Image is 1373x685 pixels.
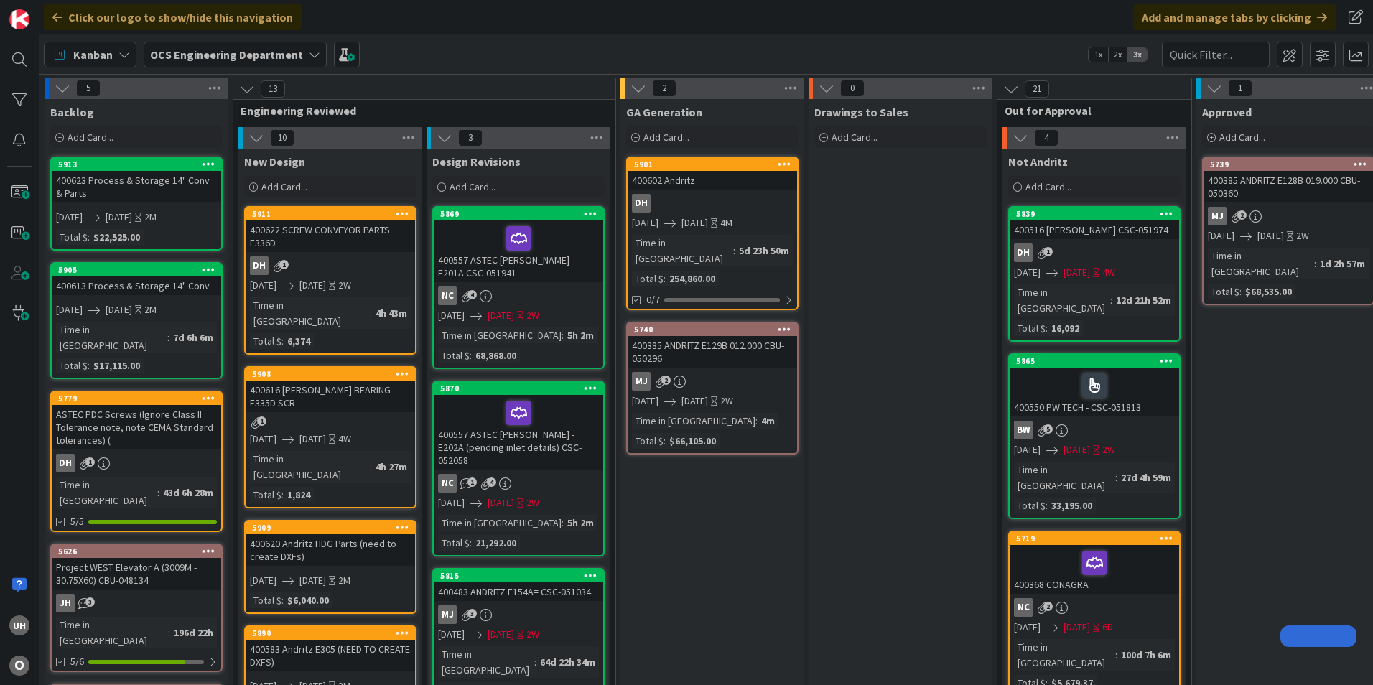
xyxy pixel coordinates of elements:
[467,477,477,487] span: 1
[246,534,415,566] div: 400620 Andritz HDG Parts (need to create DXFs)
[664,271,666,286] span: :
[52,594,221,612] div: JH
[246,256,415,275] div: DH
[1014,620,1041,635] span: [DATE]
[52,405,221,449] div: ASTEC PDC Screws (Ignore Class II Tolerance note, note CEMA Standard tolerances) (
[261,180,307,193] span: Add Card...
[434,582,603,601] div: 400483 ANDRITZ E154A= CSC-051034
[246,220,415,252] div: 400622 SCREW CONVEYOR PARTS E336D
[284,592,332,608] div: $6,040.00
[1014,243,1033,262] div: DH
[1010,208,1179,220] div: 5839
[438,286,457,305] div: NC
[1048,320,1083,336] div: 16,092
[241,103,597,118] span: Engineering Reviewed
[246,368,415,381] div: 5908
[1314,256,1316,271] span: :
[628,158,797,171] div: 5901
[438,308,465,323] span: [DATE]
[56,617,168,648] div: Time in [GEOGRAPHIC_DATA]
[370,305,372,321] span: :
[1208,248,1314,279] div: Time in [GEOGRAPHIC_DATA]
[1008,206,1181,342] a: 5839400516 [PERSON_NAME] CSC-051974DH[DATE][DATE]4WTime in [GEOGRAPHIC_DATA]:12d 21h 52mTotal $:1...
[526,308,539,323] div: 2W
[434,208,603,220] div: 5869
[1228,80,1252,97] span: 1
[661,376,671,385] span: 2
[56,210,83,225] span: [DATE]
[56,229,88,245] div: Total $
[1219,131,1265,144] span: Add Card...
[1010,355,1179,368] div: 5865
[1208,207,1227,225] div: MJ
[634,325,797,335] div: 5740
[440,383,603,393] div: 5870
[1117,470,1175,485] div: 27d 4h 59m
[628,336,797,368] div: 400385 ANDRITZ E129B 012.000 CBU- 050296
[244,206,416,355] a: 5911400622 SCREW CONVEYOR PARTS E336DDH[DATE][DATE]2WTime in [GEOGRAPHIC_DATA]:4h 43mTotal $:6,374
[626,105,702,119] span: GA Generation
[526,627,539,642] div: 2W
[681,215,708,230] span: [DATE]
[1010,220,1179,239] div: 400516 [PERSON_NAME] CSC-051974
[1014,498,1046,513] div: Total $
[76,80,101,97] span: 5
[299,432,326,447] span: [DATE]
[372,305,411,321] div: 4h 43m
[450,180,495,193] span: Add Card...
[1010,598,1179,617] div: NC
[1008,154,1068,169] span: Not Andritz
[1210,159,1373,169] div: 5739
[632,372,651,391] div: MJ
[299,278,326,293] span: [DATE]
[440,571,603,581] div: 5815
[1043,247,1053,256] span: 1
[562,327,564,343] span: :
[434,382,603,395] div: 5870
[1016,533,1179,544] div: 5719
[1316,256,1369,271] div: 1d 2h 57m
[299,573,326,588] span: [DATE]
[434,286,603,305] div: NC
[438,646,534,678] div: Time in [GEOGRAPHIC_DATA]
[246,627,415,640] div: 5890
[628,323,797,336] div: 5740
[244,520,416,614] a: 5909400620 Andritz HDG Parts (need to create DXFs)[DATE][DATE]2MTotal $:$6,040.00
[628,158,797,190] div: 5901400602 Andritz
[438,627,465,642] span: [DATE]
[68,131,113,144] span: Add Card...
[50,544,223,672] a: 5626Project WEST Elevator A (3009M - 30.75X60) CBU-048134JHTime in [GEOGRAPHIC_DATA]:196d 22h5/6
[432,206,605,369] a: 5869400557 ASTEC [PERSON_NAME] - E201A CSC-051941NC[DATE][DATE]2WTime in [GEOGRAPHIC_DATA]:5h 2mT...
[434,569,603,601] div: 5815400483 ANDRITZ E154A= CSC-051034
[250,256,269,275] div: DH
[106,210,132,225] span: [DATE]
[270,129,294,146] span: 10
[52,392,221,405] div: 5779
[338,432,351,447] div: 4W
[434,605,603,624] div: MJ
[1089,47,1108,62] span: 1x
[628,323,797,368] div: 5740400385 ANDRITZ E129B 012.000 CBU- 050296
[664,433,666,449] span: :
[1010,208,1179,239] div: 5839400516 [PERSON_NAME] CSC-051974
[50,391,223,532] a: 5779ASTEC PDC Screws (Ignore Class II Tolerance note, note CEMA Standard tolerances) (DHTime in [...
[244,366,416,508] a: 5908400616 [PERSON_NAME] BEARING E335D SCR-[DATE][DATE]4WTime in [GEOGRAPHIC_DATA]:4h 27mTotal $:...
[88,358,90,373] span: :
[250,592,281,608] div: Total $
[52,392,221,449] div: 5779ASTEC PDC Screws (Ignore Class II Tolerance note, note CEMA Standard tolerances) (
[1043,602,1053,611] span: 2
[244,154,305,169] span: New Design
[632,413,755,429] div: Time in [GEOGRAPHIC_DATA]
[56,322,167,353] div: Time in [GEOGRAPHIC_DATA]
[73,46,113,63] span: Kanban
[246,521,415,566] div: 5909400620 Andritz HDG Parts (need to create DXFs)
[1014,421,1033,439] div: BW
[52,264,221,295] div: 5905400613 Process & Storage 14" Conv
[628,372,797,391] div: MJ
[1010,355,1179,416] div: 5865400550 PW TECH - CSC-051813
[434,220,603,282] div: 400557 ASTEC [PERSON_NAME] - E201A CSC-051941
[250,278,276,293] span: [DATE]
[52,158,221,202] div: 5913400623 Process & Storage 14" Conv & Parts
[1102,442,1115,457] div: 2W
[250,333,281,349] div: Total $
